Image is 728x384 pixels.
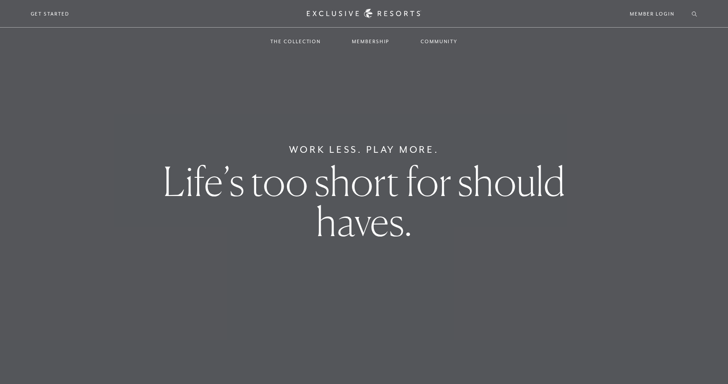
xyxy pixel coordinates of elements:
h6: Work Less. Play More. [289,143,439,157]
a: Community [412,29,466,54]
h1: Life’s too short for should haves. [127,161,600,241]
a: Get Started [31,10,70,18]
a: Member Login [630,10,674,18]
a: The Collection [261,29,330,54]
a: Membership [343,29,398,54]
